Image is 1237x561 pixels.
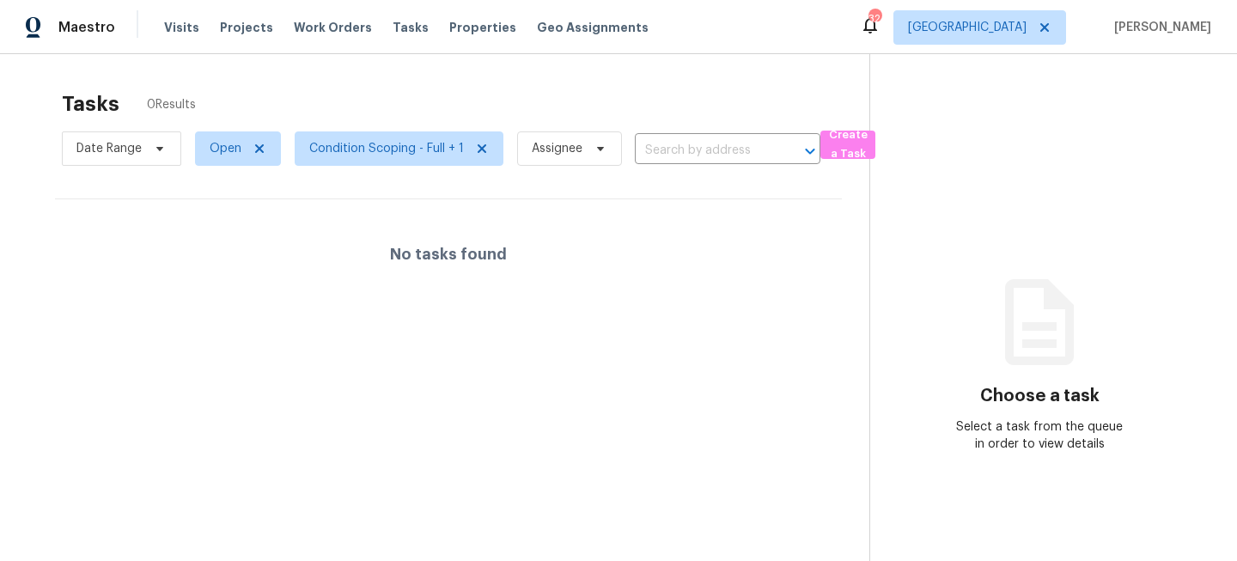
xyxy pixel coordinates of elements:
[210,140,241,157] span: Open
[955,418,1125,453] div: Select a task from the queue in order to view details
[164,19,199,36] span: Visits
[635,137,772,164] input: Search by address
[537,19,649,36] span: Geo Assignments
[532,140,582,157] span: Assignee
[908,19,1027,36] span: [GEOGRAPHIC_DATA]
[980,387,1100,405] h3: Choose a task
[868,10,881,27] div: 32
[449,19,516,36] span: Properties
[798,139,822,163] button: Open
[62,95,119,113] h2: Tasks
[76,140,142,157] span: Date Range
[294,19,372,36] span: Work Orders
[390,246,507,263] h4: No tasks found
[820,131,875,159] button: Create a Task
[220,19,273,36] span: Projects
[393,21,429,34] span: Tasks
[309,140,464,157] span: Condition Scoping - Full + 1
[58,19,115,36] span: Maestro
[147,96,196,113] span: 0 Results
[829,125,867,165] span: Create a Task
[1107,19,1211,36] span: [PERSON_NAME]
